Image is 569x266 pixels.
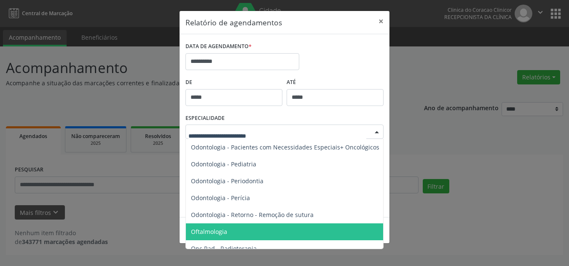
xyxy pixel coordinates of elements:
label: ESPECIALIDADE [185,112,225,125]
label: ATÉ [287,76,384,89]
h5: Relatório de agendamentos [185,17,282,28]
label: De [185,76,282,89]
button: Close [373,11,389,32]
label: DATA DE AGENDAMENTO [185,40,252,53]
span: Oftalmologia [191,228,227,236]
span: Odontologia - Pacientes com Necessidades Especiais+ Oncológicos [191,143,379,151]
span: Odontologia - Perícia [191,194,250,202]
span: Odontologia - Pediatria [191,160,256,168]
span: Onc.Rad - Radioterapia [191,244,257,252]
span: Odontologia - Periodontia [191,177,263,185]
span: Odontologia - Retorno - Remoção de sutura [191,211,314,219]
